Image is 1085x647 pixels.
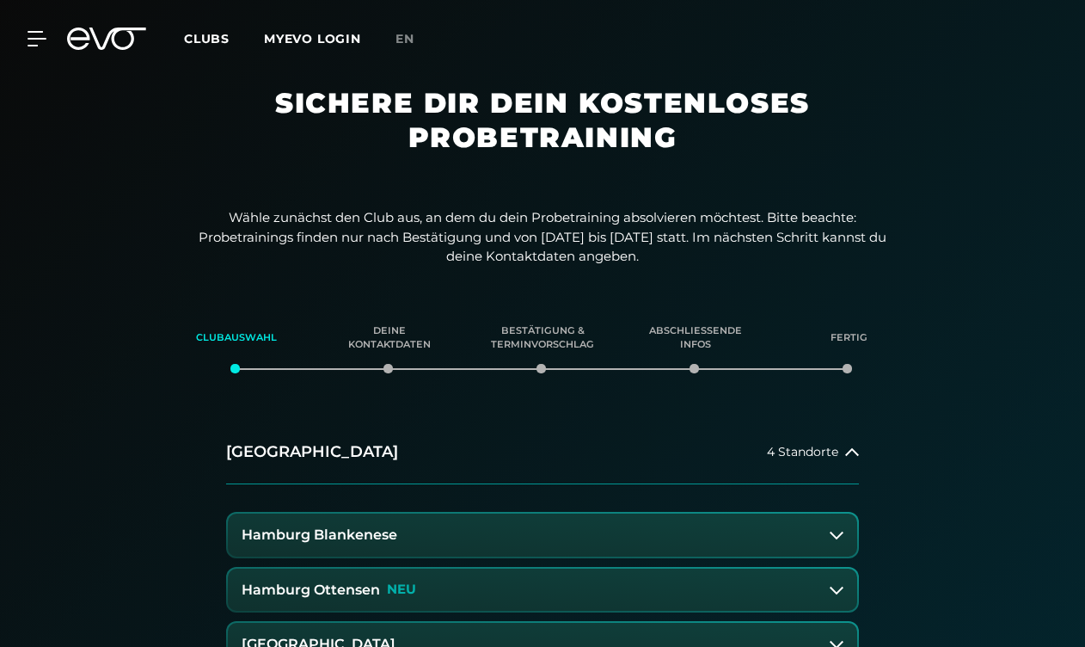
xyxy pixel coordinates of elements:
h3: Hamburg Blankenese [242,527,397,543]
div: Clubauswahl [181,315,291,361]
button: [GEOGRAPHIC_DATA]4 Standorte [226,421,859,484]
a: Clubs [184,30,264,46]
span: en [395,31,414,46]
span: 4 Standorte [767,446,838,459]
div: Fertig [794,315,904,361]
p: NEU [387,582,416,597]
span: Clubs [184,31,230,46]
a: MYEVO LOGIN [264,31,361,46]
h1: Sichere dir dein kostenloses Probetraining [147,86,938,182]
p: Wähle zunächst den Club aus, an dem du dein Probetraining absolvieren möchtest. Bitte beachte: Pr... [199,208,886,267]
div: Bestätigung & Terminvorschlag [487,315,598,361]
button: Hamburg Blankenese [228,514,857,557]
div: Deine Kontaktdaten [334,315,444,361]
div: Abschließende Infos [641,315,751,361]
h3: Hamburg Ottensen [242,582,380,598]
button: Hamburg OttensenNEU [228,569,857,612]
h2: [GEOGRAPHIC_DATA] [226,441,398,463]
a: en [395,29,435,49]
